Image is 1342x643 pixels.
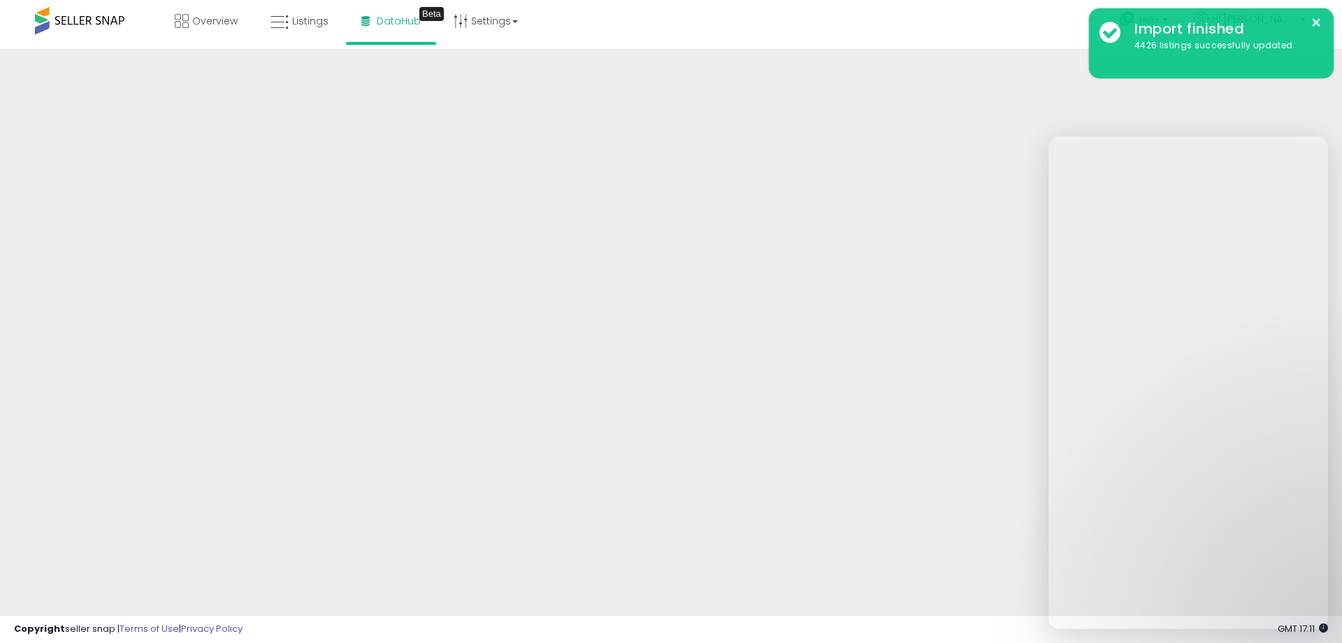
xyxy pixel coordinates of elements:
strong: Copyright [14,622,65,635]
div: seller snap | | [14,623,243,636]
div: 4426 listings successfully updated. [1124,39,1323,52]
div: Tooltip anchor [419,7,444,21]
span: Overview [192,14,238,28]
div: Import finished [1124,19,1323,39]
iframe: Intercom live chat [1048,136,1328,629]
a: Terms of Use [120,622,179,635]
span: Listings [292,14,329,28]
span: DataHub [377,14,421,28]
a: Privacy Policy [181,622,243,635]
button: × [1311,14,1322,31]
